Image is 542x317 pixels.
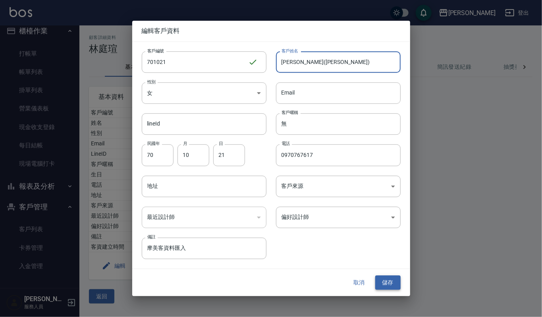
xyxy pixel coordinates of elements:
[183,141,187,147] label: 月
[282,110,298,116] label: 客戶暱稱
[219,141,223,147] label: 日
[142,27,401,35] span: 編輯客戶資料
[282,141,290,147] label: 電話
[147,79,156,85] label: 性別
[282,48,298,54] label: 客戶姓名
[375,275,401,290] button: 儲存
[347,275,372,290] button: 取消
[147,234,156,240] label: 備註
[142,82,266,104] div: 女
[147,48,164,54] label: 客戶編號
[147,141,160,147] label: 民國年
